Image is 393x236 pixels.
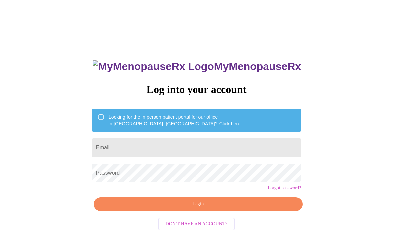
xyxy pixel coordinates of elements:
[92,83,301,96] h3: Log into your account
[157,220,237,226] a: Don't have an account?
[93,60,214,73] img: MyMenopauseRx Logo
[109,111,242,130] div: Looking for the in person patient portal for our office in [GEOGRAPHIC_DATA], [GEOGRAPHIC_DATA]?
[94,197,303,211] button: Login
[101,200,295,208] span: Login
[219,121,242,126] a: Click here!
[166,220,228,228] span: Don't have an account?
[93,60,301,73] h3: MyMenopauseRx
[268,185,301,191] a: Forgot password?
[158,218,235,231] button: Don't have an account?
